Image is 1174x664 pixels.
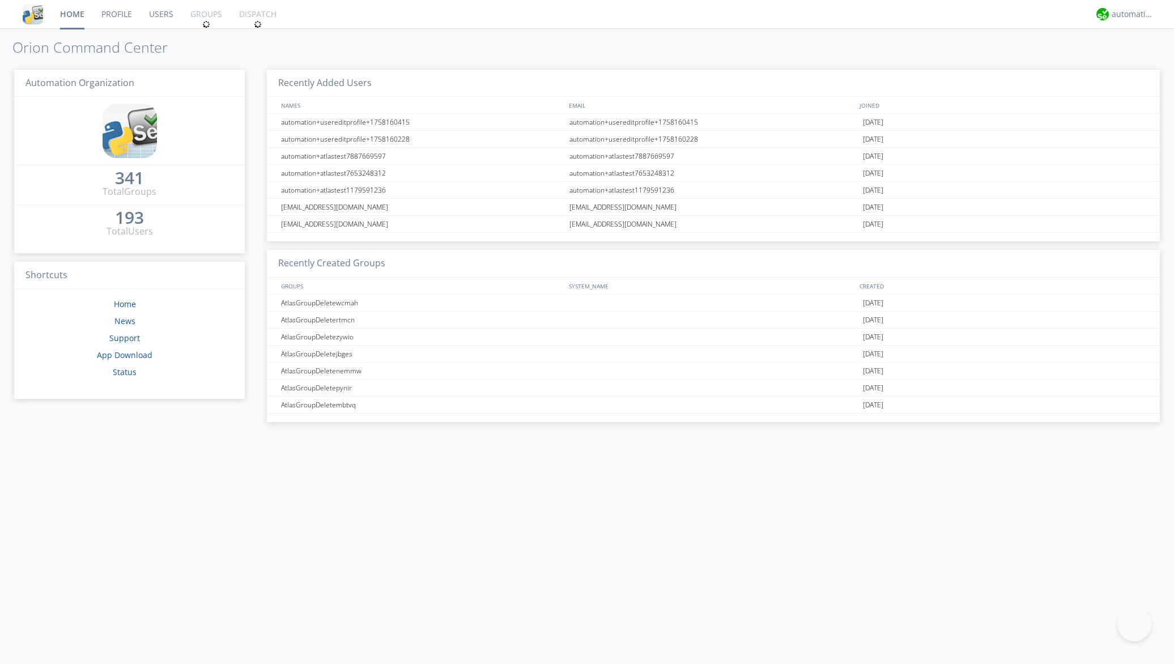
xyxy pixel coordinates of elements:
div: AtlasGroupDeletembtvq [278,397,567,413]
a: AtlasGroupDeletenemmw[DATE] [267,363,1160,380]
span: [DATE] [863,216,883,233]
div: 193 [115,212,144,223]
h3: Recently Created Groups [267,250,1160,278]
a: AtlasGroupDeletejbges[DATE] [267,346,1160,363]
a: automation+usereditprofile+1758160228automation+usereditprofile+1758160228[DATE] [267,131,1160,148]
img: spin.svg [202,20,210,28]
a: News [114,316,135,326]
div: automation+atlas [1112,8,1154,20]
span: [DATE] [863,199,883,216]
div: Total Groups [103,185,156,198]
span: [DATE] [863,114,883,131]
div: AtlasGroupDeletejbges [278,346,567,362]
a: [EMAIL_ADDRESS][DOMAIN_NAME][EMAIL_ADDRESS][DOMAIN_NAME][DATE] [267,216,1160,233]
div: JOINED [857,97,1149,113]
a: Support [109,333,140,343]
span: [DATE] [863,363,883,380]
div: GROUPS [278,278,563,294]
div: 341 [115,172,144,184]
div: automation+usereditprofile+1758160228 [567,131,860,147]
div: automation+atlastest7653248312 [278,165,567,181]
div: [EMAIL_ADDRESS][DOMAIN_NAME] [278,199,567,215]
div: EMAIL [566,97,856,113]
div: automation+atlastest1179591236 [567,182,860,198]
div: [EMAIL_ADDRESS][DOMAIN_NAME] [278,216,567,232]
span: [DATE] [863,380,883,397]
span: [DATE] [863,295,883,312]
span: [DATE] [863,131,883,148]
h3: Recently Added Users [267,70,1160,97]
div: SYSTEM_NAME [566,278,856,294]
div: AtlasGroupDeletewcmah [278,295,567,311]
div: CREATED [857,278,1149,294]
div: AtlasGroupDeletenemmw [278,363,567,379]
a: App Download [97,350,152,360]
a: Status [113,367,137,377]
a: automation+usereditprofile+1758160415automation+usereditprofile+1758160415[DATE] [267,114,1160,131]
img: cddb5a64eb264b2086981ab96f4c1ba7 [23,4,43,24]
div: [EMAIL_ADDRESS][DOMAIN_NAME] [567,216,860,232]
a: AtlasGroupDeletertmcn[DATE] [267,312,1160,329]
h3: Shortcuts [14,262,245,290]
div: automation+usereditprofile+1758160228 [278,131,567,147]
span: [DATE] [863,182,883,199]
span: [DATE] [863,329,883,346]
a: [EMAIL_ADDRESS][DOMAIN_NAME][EMAIL_ADDRESS][DOMAIN_NAME][DATE] [267,199,1160,216]
a: 341 [115,172,144,185]
span: [DATE] [863,148,883,165]
a: AtlasGroupDeletembtvq[DATE] [267,397,1160,414]
span: Automation Organization [25,76,134,89]
div: automation+atlastest1179591236 [278,182,567,198]
div: automation+usereditprofile+1758160415 [278,114,567,130]
a: Home [114,299,136,309]
a: automation+atlastest7653248312automation+atlastest7653248312[DATE] [267,165,1160,182]
div: AtlasGroupDeletezywio [278,329,567,345]
div: automation+usereditprofile+1758160415 [567,114,860,130]
div: Total Users [107,225,153,238]
iframe: Toggle Customer Support [1117,607,1151,641]
a: automation+atlastest7887669597automation+atlastest7887669597[DATE] [267,148,1160,165]
a: AtlasGroupDeletewcmah[DATE] [267,295,1160,312]
div: automation+atlastest7887669597 [567,148,860,164]
span: [DATE] [863,165,883,182]
span: [DATE] [863,346,883,363]
div: [EMAIL_ADDRESS][DOMAIN_NAME] [567,199,860,215]
span: [DATE] [863,312,883,329]
span: [DATE] [863,397,883,414]
a: 193 [115,212,144,225]
a: AtlasGroupDeletezywio[DATE] [267,329,1160,346]
div: automation+atlastest7653248312 [567,165,860,181]
div: automation+atlastest7887669597 [278,148,567,164]
img: d2d01cd9b4174d08988066c6d424eccd [1096,8,1109,20]
div: AtlasGroupDeletepynir [278,380,567,396]
div: NAMES [278,97,563,113]
div: AtlasGroupDeletertmcn [278,312,567,328]
a: automation+atlastest1179591236automation+atlastest1179591236[DATE] [267,182,1160,199]
img: spin.svg [254,20,262,28]
a: AtlasGroupDeletepynir[DATE] [267,380,1160,397]
img: cddb5a64eb264b2086981ab96f4c1ba7 [103,104,157,158]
